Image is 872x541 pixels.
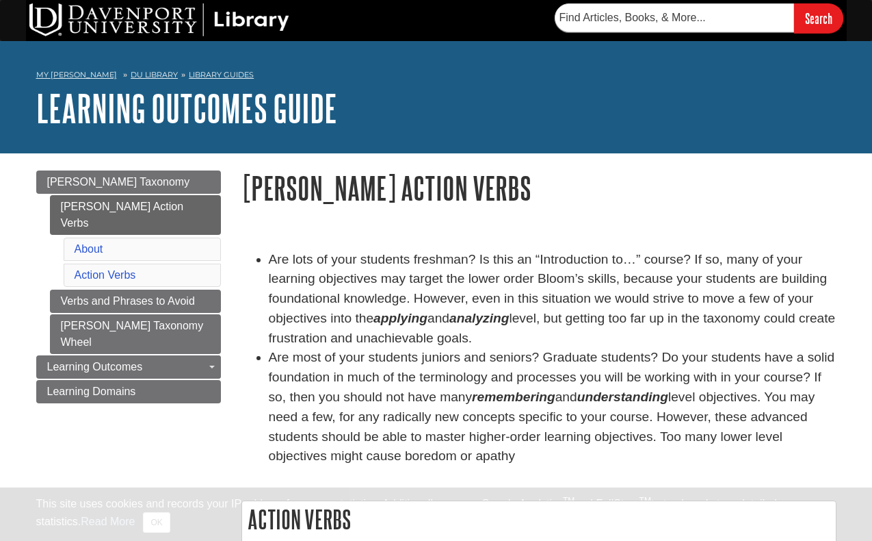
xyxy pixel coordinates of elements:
a: Learning Domains [36,380,221,403]
span: Learning Domains [47,386,136,397]
a: Read More [81,516,135,527]
button: Close [143,512,170,533]
span: [PERSON_NAME] Taxonomy [47,176,190,188]
h1: [PERSON_NAME] Action Verbs [241,171,836,205]
a: [PERSON_NAME] Action Verbs [50,195,221,235]
nav: breadcrumb [36,66,836,88]
a: Library Guides [189,70,254,79]
div: Guide Page Menu [36,171,221,403]
a: About [75,243,103,255]
a: [PERSON_NAME] Taxonomy [36,171,221,194]
a: [PERSON_NAME] Taxonomy Wheel [50,314,221,354]
strong: applying [373,311,427,325]
span: Learning Outcomes [47,361,143,373]
img: DU Library [29,3,289,36]
em: understanding [577,390,668,404]
a: Action Verbs [75,269,136,281]
a: Learning Outcomes [36,355,221,379]
a: Verbs and Phrases to Avoid [50,290,221,313]
li: Are lots of your students freshman? Is this an “Introduction to…” course? If so, many of your lea... [269,250,836,349]
input: Search [794,3,843,33]
a: DU Library [131,70,178,79]
div: This site uses cookies and records your IP address for usage statistics. Additionally, we use Goo... [36,496,836,533]
a: Learning Outcomes Guide [36,87,337,129]
strong: analyzing [449,311,509,325]
input: Find Articles, Books, & More... [555,3,794,32]
em: remembering [472,390,555,404]
h2: Action Verbs [242,501,836,538]
a: My [PERSON_NAME] [36,69,117,81]
li: Are most of your students juniors and seniors? Graduate students? Do your students have a solid f... [269,348,836,466]
form: Searches DU Library's articles, books, and more [555,3,843,33]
